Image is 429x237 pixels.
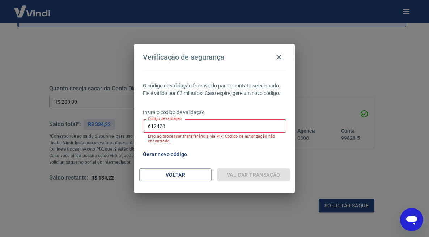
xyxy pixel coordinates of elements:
[139,168,212,182] button: Voltar
[148,134,281,143] p: Erro ao processar transferência via Pix: Código de autorização não encontrado.
[143,82,286,97] p: O código de validação foi enviado para o contato selecionado. Ele é válido por 03 minutos. Caso e...
[400,208,423,231] iframe: Botão para abrir a janela de mensagens, conversa em andamento
[143,53,224,61] h4: Verificação de segurança
[148,116,182,121] label: Código de validação
[140,148,190,161] button: Gerar novo código
[143,109,286,116] p: Insira o código de validação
